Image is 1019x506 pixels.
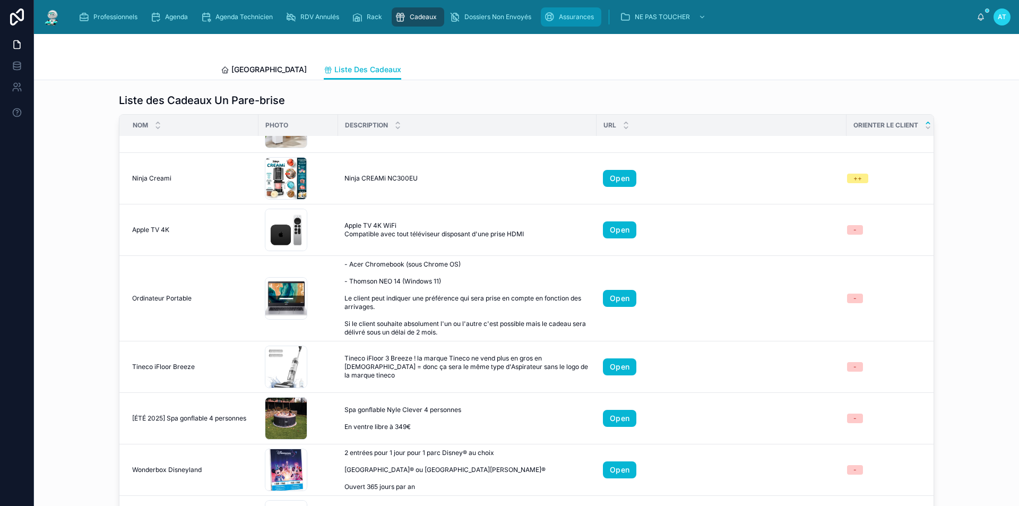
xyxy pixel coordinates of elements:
[132,226,169,234] span: Apple TV 4K
[344,449,590,491] span: 2 entrées pour 1 jour pour 1 parc Disney® au choix [GEOGRAPHIC_DATA]® ou [GEOGRAPHIC_DATA][PERSON...
[221,60,307,81] a: [GEOGRAPHIC_DATA]
[446,7,539,27] a: Dossiers Non Envoyés
[282,7,347,27] a: RDV Annulés
[132,294,192,303] span: Ordinateur Portable
[853,414,857,423] div: -
[410,13,437,21] span: Cadeaux
[119,93,285,108] h1: Liste des Cadeaux Un Pare-brise
[147,7,195,27] a: Agenda
[367,13,382,21] span: Rack
[75,7,145,27] a: Professionnels
[603,290,636,307] a: Open
[165,13,188,21] span: Agenda
[603,358,636,375] a: Open
[853,174,862,183] div: ++
[617,7,711,27] a: NE PAS TOUCHER
[853,362,857,372] div: -
[345,121,388,130] span: Description
[603,170,636,187] a: Open
[853,465,857,475] div: -
[635,13,690,21] span: NE PAS TOUCHER
[231,64,307,75] span: [GEOGRAPHIC_DATA]
[559,13,594,21] span: Assurances
[300,13,339,21] span: RDV Annulés
[132,363,195,371] span: Tineco iFloor Breeze
[215,13,273,21] span: Agenda Technicien
[464,13,531,21] span: Dossiers Non Envoyés
[70,5,977,29] div: scrollable content
[603,121,616,130] span: URL
[344,221,577,238] span: Apple TV 4K WiFi Compatible avec tout téléviseur disposant d'une prise HDMI
[603,410,636,427] a: Open
[324,60,401,80] a: Liste Des Cadeaux
[853,121,918,130] span: Orienter le client
[344,354,590,380] span: Tineco iFloor 3 Breeze ! la marque Tineco ne vend plus en gros en [DEMOGRAPHIC_DATA] = donc ça se...
[334,64,401,75] span: Liste Des Cadeaux
[541,7,601,27] a: Assurances
[344,260,590,337] span: - Acer Chromebook (sous Chrome OS) - Thomson NEO 14 (Windows 11) Le client peut indiquer une préf...
[392,7,444,27] a: Cadeaux
[853,225,857,235] div: -
[349,7,390,27] a: Rack
[93,13,137,21] span: Professionnels
[344,406,529,431] span: Spa gonflable Nyle Clever 4 personnes En ventre libre à 349€
[197,7,280,27] a: Agenda Technicien
[344,174,418,183] span: Ninja CREAMi NC300EU
[42,8,62,25] img: App logo
[853,294,857,303] div: -
[998,13,1006,21] span: AT
[132,174,171,183] span: Ninja Creami
[603,461,636,478] a: Open
[133,121,148,130] span: Nom
[265,121,288,130] span: Photo
[132,466,202,474] span: Wonderbox Disneyland
[603,221,636,238] a: Open
[132,414,246,423] span: [ÉTÉ 2025] Spa gonflable 4 personnes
